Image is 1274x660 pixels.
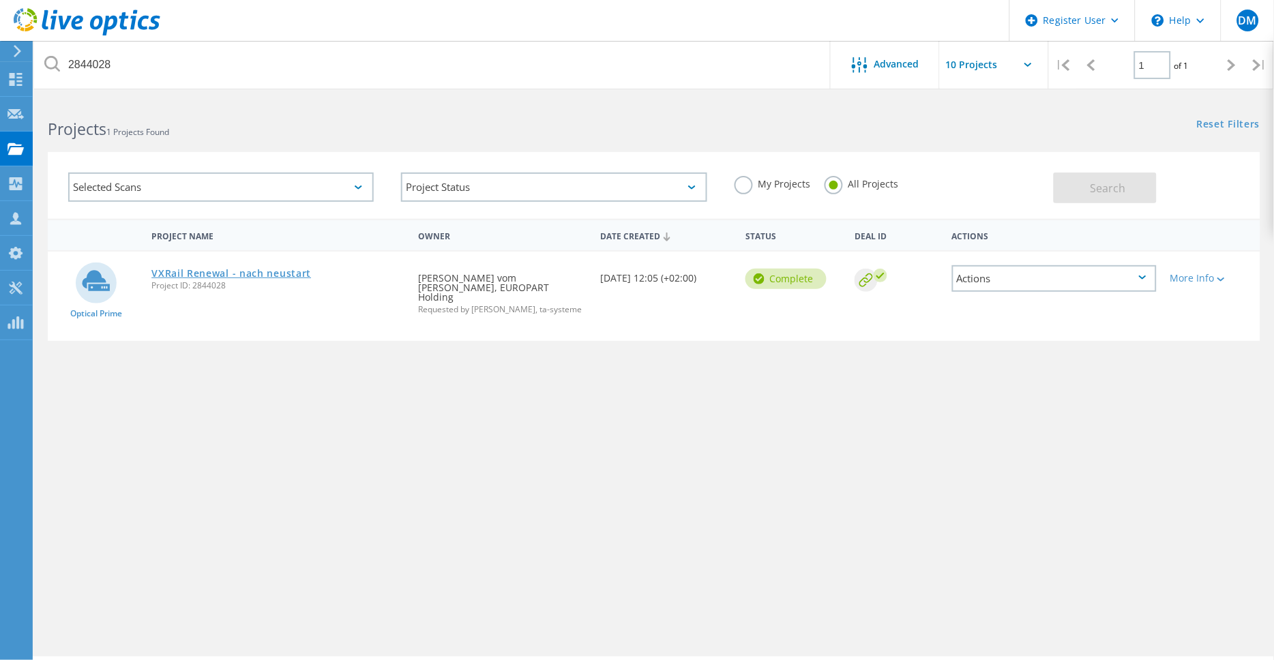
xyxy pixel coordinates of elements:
span: DM [1239,15,1257,26]
span: Search [1090,181,1125,196]
input: Search projects by name, owner, ID, company, etc [34,41,831,89]
div: Selected Scans [68,172,374,202]
label: My Projects [735,176,811,189]
div: Owner [411,222,593,247]
div: Actions [952,265,1157,292]
div: More Info [1170,273,1254,283]
div: Status [739,222,848,247]
span: Requested by [PERSON_NAME], ta-systeme [418,305,587,314]
div: [PERSON_NAME] vom [PERSON_NAME], EUROPART Holding [411,252,593,327]
button: Search [1054,172,1157,203]
div: Project Name [145,222,411,247]
span: of 1 [1174,60,1189,72]
span: Advanced [874,59,919,69]
div: Deal Id [848,222,945,247]
svg: \n [1152,14,1164,27]
a: VXRail Renewal - nach neustart [151,269,311,278]
div: [DATE] 12:05 (+02:00) [593,252,739,297]
a: Reset Filters [1197,119,1260,131]
div: Project Status [401,172,707,202]
b: Projects [48,118,106,140]
div: Actions [945,222,1164,247]
span: Project ID: 2844028 [151,282,404,290]
div: | [1049,41,1077,89]
div: | [1246,41,1274,89]
span: 1 Projects Found [106,126,169,138]
div: Complete [745,269,827,289]
label: All Projects [825,176,899,189]
span: Optical Prime [70,310,122,318]
a: Live Optics Dashboard [14,29,160,38]
div: Date Created [593,222,739,248]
